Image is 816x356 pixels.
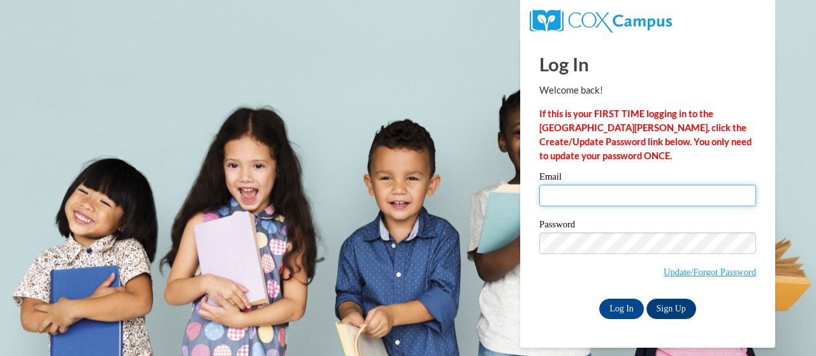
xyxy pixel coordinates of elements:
a: Update/Forgot Password [664,267,756,277]
strong: If this is your FIRST TIME logging in to the [GEOGRAPHIC_DATA][PERSON_NAME], click the Create/Upd... [539,108,752,161]
h1: Log In [539,51,756,77]
a: Sign Up [646,299,696,319]
p: Welcome back! [539,83,756,97]
input: Log In [599,299,644,319]
label: Email [539,172,756,185]
label: Password [539,220,756,232]
a: COX Campus [530,15,672,25]
img: COX Campus [530,10,672,32]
